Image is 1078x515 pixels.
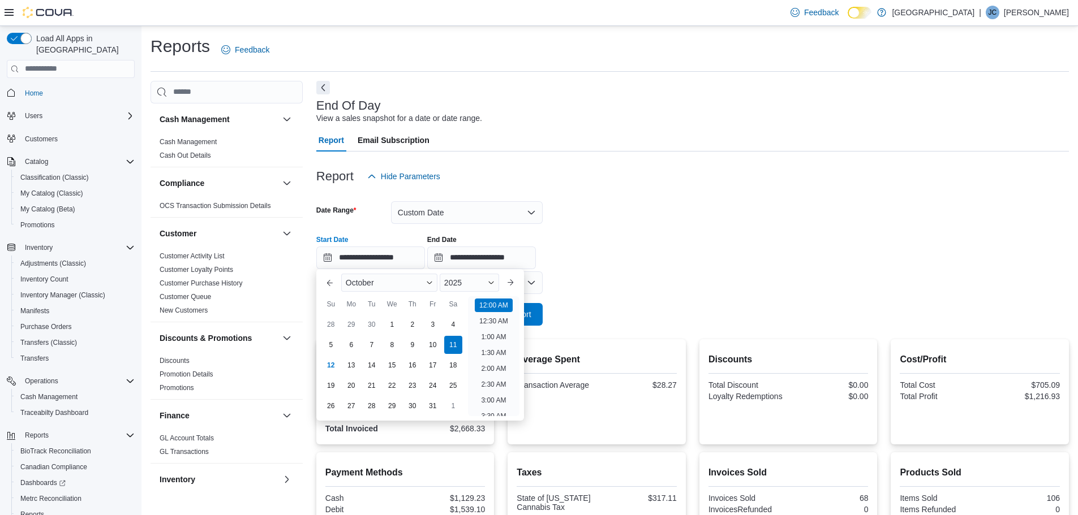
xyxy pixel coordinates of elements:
button: Cash Management [160,114,278,125]
a: Manifests [16,304,54,318]
button: Previous Month [321,274,339,292]
div: Tu [363,295,381,313]
span: Feedback [804,7,839,18]
li: 1:30 AM [476,346,510,360]
button: Catalog [2,154,139,170]
a: Cash Management [16,390,82,404]
div: Items Refunded [900,505,977,514]
div: Total Profit [900,392,977,401]
div: day-30 [403,397,422,415]
span: Manifests [16,304,135,318]
button: Inventory [2,240,139,256]
div: day-10 [424,336,442,354]
div: $705.09 [982,380,1060,390]
button: Users [2,108,139,124]
span: Operations [20,374,135,388]
button: Metrc Reconciliation [11,491,139,507]
div: day-11 [444,336,462,354]
button: My Catalog (Beta) [11,201,139,217]
li: 2:30 AM [476,378,510,391]
div: day-29 [383,397,401,415]
span: Home [20,86,135,100]
button: Discounts & Promotions [160,332,278,344]
button: Inventory [160,474,278,485]
span: Inventory Count [20,275,68,284]
span: Metrc Reconciliation [20,494,81,503]
li: 12:30 AM [475,314,513,328]
button: Purchase Orders [11,319,139,335]
button: Discounts & Promotions [280,331,294,345]
div: day-28 [322,315,340,334]
a: New Customers [160,306,208,314]
label: Date Range [316,206,357,215]
a: GL Account Totals [160,434,214,442]
div: day-3 [424,315,442,334]
span: Inventory Count [16,272,135,286]
h3: Discounts & Promotions [160,332,252,344]
a: Classification (Classic) [16,171,93,184]
a: Customer Activity List [160,252,225,260]
h3: End Of Day [316,99,381,112]
span: Transfers [16,352,135,365]
a: Transfers (Classic) [16,336,81,349]
span: OCS Transaction Submission Details [160,201,271,210]
span: Operations [25,376,58,386]
span: Dashboards [20,478,66,487]
span: Adjustments (Classic) [20,259,86,268]
span: Traceabilty Dashboard [16,406,135,419]
button: Catalog [20,155,53,168]
a: Cash Out Details [160,152,211,159]
div: Transaction Average [517,380,594,390]
button: Adjustments (Classic) [11,256,139,271]
div: day-19 [322,376,340,395]
a: Promotion Details [160,370,213,378]
strong: Total Invoiced [325,424,378,433]
p: [PERSON_NAME] [1004,6,1069,19]
button: Inventory Count [11,271,139,287]
button: Classification (Classic) [11,170,139,185]
div: day-27 [342,397,360,415]
a: BioTrack Reconciliation [16,444,96,458]
h3: Customer [160,228,196,239]
div: Items Sold [900,494,977,503]
span: GL Account Totals [160,434,214,443]
button: Manifests [11,303,139,319]
h2: Cost/Profit [900,353,1060,366]
span: JC [989,6,997,19]
div: Su [322,295,340,313]
div: $0.00 [791,392,868,401]
li: 2:00 AM [476,362,510,375]
div: $28.27 [599,380,677,390]
div: Finance [151,431,303,463]
button: Users [20,109,47,123]
button: Custom Date [391,201,543,224]
div: $1,539.10 [407,505,485,514]
div: Button. Open the year selector. 2025 is currently selected. [440,274,499,292]
span: Hide Parameters [381,171,440,182]
button: Next month [501,274,519,292]
span: Users [25,111,42,120]
span: My Catalog (Beta) [16,202,135,216]
div: day-7 [363,336,381,354]
div: day-16 [403,356,422,374]
div: 68 [791,494,868,503]
span: Adjustments (Classic) [16,257,135,270]
a: OCS Transaction Submission Details [160,202,271,210]
button: Reports [20,429,53,442]
h3: Report [316,170,354,183]
button: BioTrack Reconciliation [11,443,139,459]
div: day-15 [383,356,401,374]
span: Promotion Details [160,370,213,379]
a: Metrc Reconciliation [16,492,86,505]
img: Cova [23,7,74,18]
span: Purchase Orders [20,322,72,331]
button: Transfers (Classic) [11,335,139,350]
h3: Finance [160,410,190,421]
span: Load All Apps in [GEOGRAPHIC_DATA] [32,33,135,55]
button: Open list of options [527,278,536,287]
h2: Products Sold [900,466,1060,479]
span: Customer Purchase History [160,279,243,288]
span: Inventory [25,243,53,252]
p: [GEOGRAPHIC_DATA] [892,6,974,19]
